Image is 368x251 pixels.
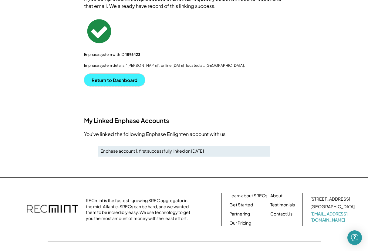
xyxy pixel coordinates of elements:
div: Open Intercom Messenger [347,230,362,245]
a: Learn about SRECs [229,193,267,199]
h3: My Linked Enphase Accounts [84,117,284,124]
a: Partnering [229,211,250,217]
a: Our Pricing [229,220,251,226]
a: About [270,193,282,199]
img: recmint-logotype%403x.png [27,199,78,220]
button: Return to Dashboard [84,74,145,86]
div: [STREET_ADDRESS] [310,196,350,202]
div: Enphase system with ID: [84,52,284,57]
div: RECmint is the fastest-growing SREC aggregator in the mid-Atlantic. SRECs can be hard, and we wan... [86,198,194,221]
div: Enphase account 1, first successfully linked on [DATE] [100,148,268,154]
a: Testimonials [270,202,295,208]
div: Enphase system details: "[PERSON_NAME]", online [DATE] , located at: [GEOGRAPHIC_DATA]. [84,63,284,68]
a: [EMAIL_ADDRESS][DOMAIN_NAME] [310,211,356,223]
a: Contact Us [270,211,292,217]
div: [GEOGRAPHIC_DATA] [310,204,355,210]
strong: 1896423 [125,52,140,57]
a: Get Started [229,202,253,208]
div: You've linked the following Enphase Enlighten account with us: [84,131,284,138]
